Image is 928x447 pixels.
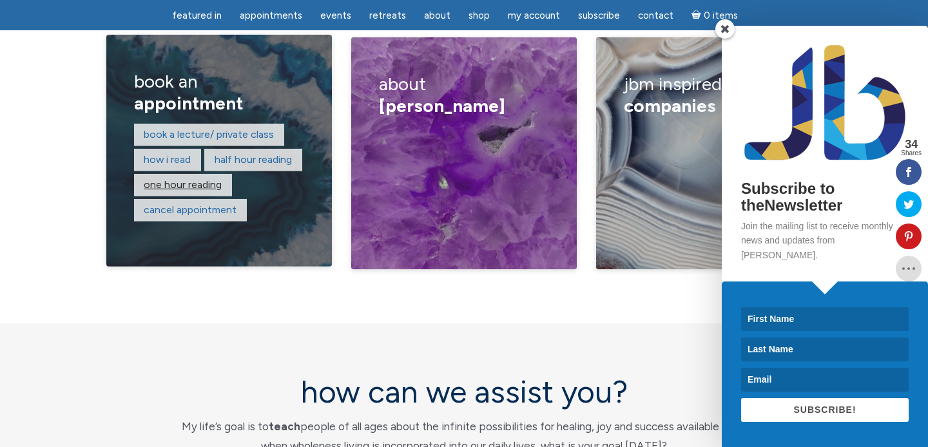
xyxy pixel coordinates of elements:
strong: teach [269,420,300,433]
a: One hour reading [144,178,222,191]
a: About [416,3,458,28]
span: Contact [638,10,673,21]
h3: book an [134,62,305,123]
input: Email [741,368,909,392]
span: About [424,10,450,21]
span: Shop [469,10,490,21]
span: Appointments [240,10,302,21]
a: Book a lecture/ private class [144,128,274,140]
button: SUBSCRIBE! [741,398,909,422]
span: My Account [508,10,560,21]
a: featured in [164,3,229,28]
a: Shop [461,3,498,28]
a: Events [313,3,359,28]
span: featured in [172,10,222,21]
p: Join the mailing list to receive monthly news and updates from [PERSON_NAME]. [741,219,909,262]
span: 0 items [704,11,738,21]
span: Companies [624,95,716,117]
span: SUBSCRIBE! [793,404,856,415]
h2: how can we assist you? [168,375,760,409]
span: Events [320,10,351,21]
span: 34 [901,138,922,150]
span: Shares [901,150,922,157]
a: Cart0 items [684,2,746,28]
input: Last Name [741,338,909,361]
h2: Subscribe to theNewsletter [741,180,909,214]
i: Cart [691,10,704,21]
a: Half hour reading [215,153,292,166]
span: Retreats [369,10,406,21]
h3: jbm inspired [624,64,795,126]
input: First Name [741,307,909,331]
a: Retreats [362,3,414,28]
h3: about [379,64,550,126]
a: My Account [500,3,568,28]
a: Cancel appointment [144,204,237,216]
span: appointment [134,92,243,114]
a: Contact [630,3,681,28]
a: How I read [144,153,191,166]
a: Subscribe [570,3,628,28]
span: Subscribe [578,10,620,21]
span: [PERSON_NAME] [379,95,505,117]
a: Appointments [232,3,310,28]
